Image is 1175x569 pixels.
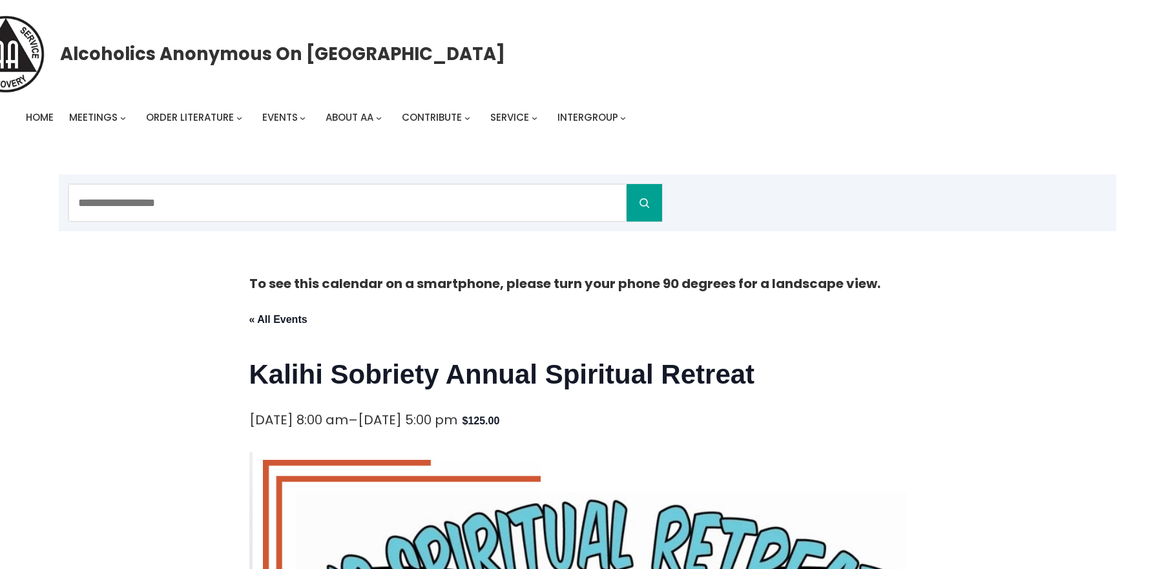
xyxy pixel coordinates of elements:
[236,115,242,121] button: Order Literature submenu
[26,109,54,127] a: Home
[402,110,462,124] span: Contribute
[60,38,505,70] a: Alcoholics Anonymous on [GEOGRAPHIC_DATA]
[490,110,529,124] span: Service
[69,110,118,124] span: Meetings
[249,409,457,431] div: –
[146,110,234,124] span: Order Literature
[120,115,126,121] button: Meetings submenu
[249,411,348,429] span: [DATE] 8:00 am
[249,274,880,293] strong: To see this calendar on a smartphone, please turn your phone 90 degrees for a landscape view.
[69,109,118,127] a: Meetings
[490,109,529,127] a: Service
[463,413,500,429] span: $125.00
[358,411,457,429] span: [DATE] 5:00 pm
[300,115,306,121] button: Events submenu
[326,109,373,127] a: About AA
[326,110,373,124] span: About AA
[557,109,618,127] a: Intergroup
[402,109,462,127] a: Contribute
[532,115,537,121] button: Service submenu
[376,115,382,121] button: About AA submenu
[627,184,662,222] button: Search
[464,115,470,121] button: Contribute submenu
[249,314,307,325] a: « All Events
[1092,147,1117,171] button: Cart
[26,109,630,127] nav: Intergroup
[26,110,54,124] span: Home
[262,110,298,124] span: Events
[249,356,926,393] h1: Kalihi Sobriety Annual Spiritual Retreat
[262,109,298,127] a: Events
[620,115,626,121] button: Intergroup submenu
[1045,142,1077,174] a: Login
[557,110,618,124] span: Intergroup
